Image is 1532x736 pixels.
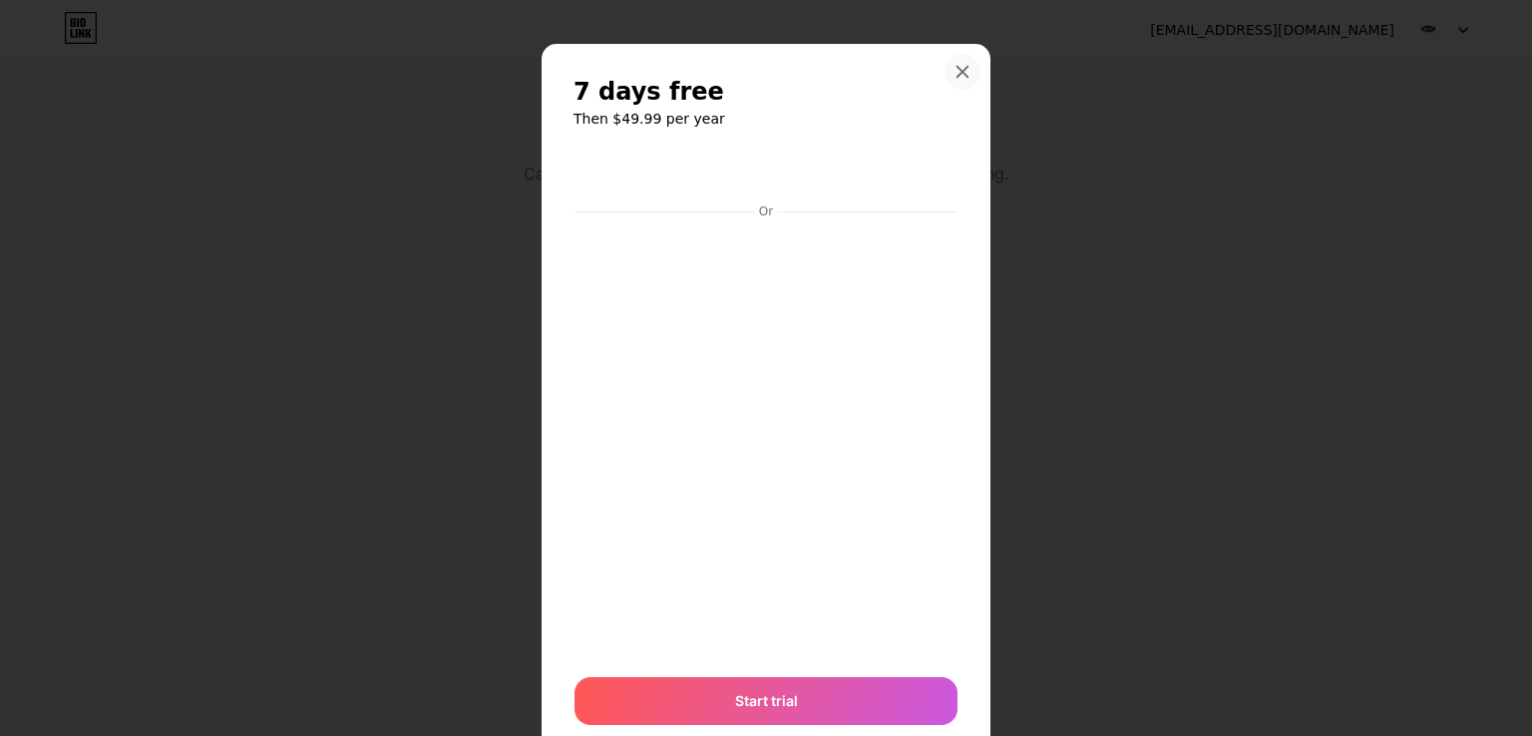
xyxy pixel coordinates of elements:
div: Or [755,203,777,219]
iframe: Secure payment input frame [571,221,961,657]
h6: Then $49.99 per year [574,109,958,129]
span: Start trial [735,690,798,711]
iframe: Secure payment button frame [574,150,957,197]
span: 7 days free [574,76,724,108]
